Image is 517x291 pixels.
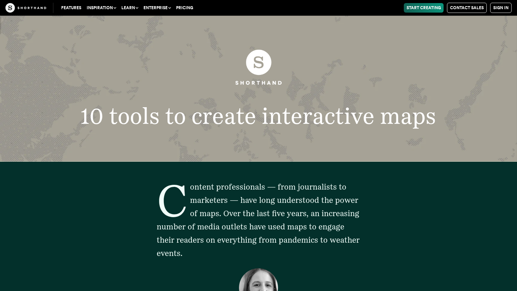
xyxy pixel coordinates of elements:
[66,105,451,127] h1: 10 tools to create interactive maps
[157,182,360,258] span: Content professionals — from journalists to marketers — have long understood the power of maps. O...
[5,3,46,13] img: The Craft
[141,3,173,13] button: Enterprise
[58,3,84,13] a: Features
[490,3,512,13] a: Sign in
[404,3,444,13] a: Start Creating
[119,3,141,13] button: Learn
[173,3,196,13] a: Pricing
[447,3,487,13] a: Contact Sales
[84,3,119,13] button: Inspiration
